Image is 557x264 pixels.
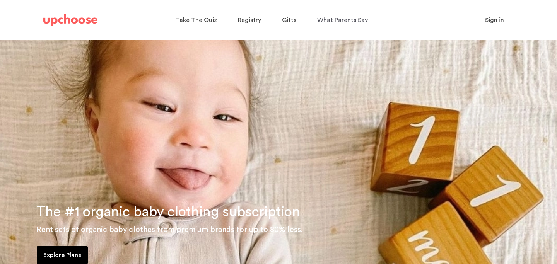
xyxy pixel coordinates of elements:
[317,17,368,23] span: What Parents Say
[36,223,548,236] p: Rent sets of organic baby clothes from premium brands for up to 80% less.
[475,12,514,28] button: Sign in
[485,17,504,23] span: Sign in
[238,13,263,28] a: Registry
[176,13,219,28] a: Take The Quiz
[43,250,81,260] p: Explore Plans
[43,14,97,26] img: UpChoose
[238,17,261,23] span: Registry
[36,205,300,219] span: The #1 organic baby clothing subscription
[176,17,217,23] span: Take The Quiz
[317,13,370,28] a: What Parents Say
[282,13,299,28] a: Gifts
[282,17,296,23] span: Gifts
[43,12,97,28] a: UpChoose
